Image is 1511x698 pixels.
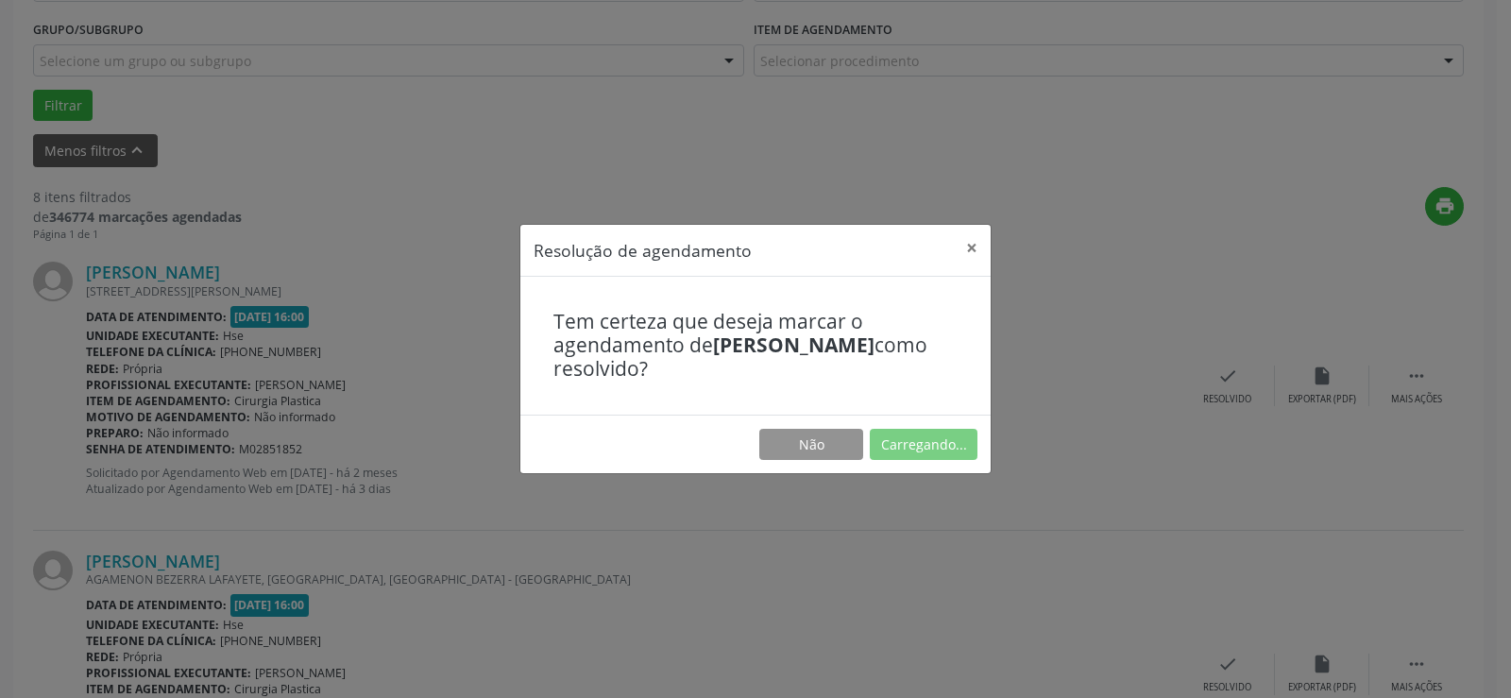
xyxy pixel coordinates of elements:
[534,238,752,263] h5: Resolução de agendamento
[713,332,874,358] b: [PERSON_NAME]
[759,429,863,461] button: Não
[953,225,991,271] button: Close
[553,310,958,382] h4: Tem certeza que deseja marcar o agendamento de como resolvido?
[870,429,977,461] button: Carregando...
